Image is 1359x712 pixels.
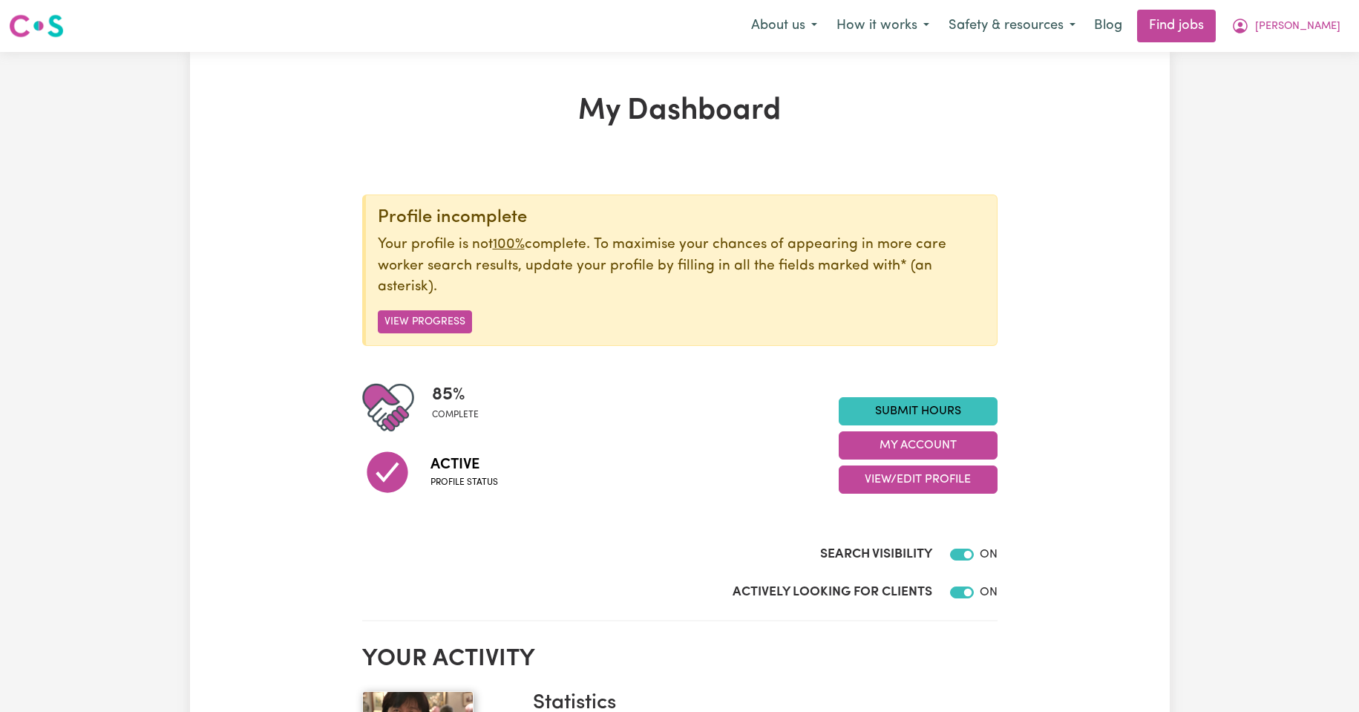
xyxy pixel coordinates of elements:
button: About us [741,10,827,42]
label: Search Visibility [820,545,932,564]
label: Actively Looking for Clients [733,583,932,602]
button: View/Edit Profile [839,466,998,494]
p: Your profile is not complete. To maximise your chances of appearing in more care worker search re... [378,235,985,298]
span: ON [980,549,998,561]
span: complete [432,408,479,422]
button: How it works [827,10,939,42]
u: 100% [493,238,525,252]
h2: Your activity [362,645,998,673]
span: Profile status [430,476,498,489]
a: Careseekers logo [9,9,64,43]
button: My Account [839,431,998,460]
button: Safety & resources [939,10,1085,42]
a: Submit Hours [839,397,998,425]
span: Active [430,454,498,476]
span: [PERSON_NAME] [1255,19,1340,35]
button: My Account [1222,10,1350,42]
a: Find jobs [1137,10,1216,42]
span: ON [980,587,998,598]
button: View Progress [378,310,472,333]
img: Careseekers logo [9,13,64,39]
div: Profile incomplete [378,207,985,229]
a: Blog [1085,10,1131,42]
span: 85 % [432,382,479,408]
div: Profile completeness: 85% [432,382,491,434]
h1: My Dashboard [362,94,998,129]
